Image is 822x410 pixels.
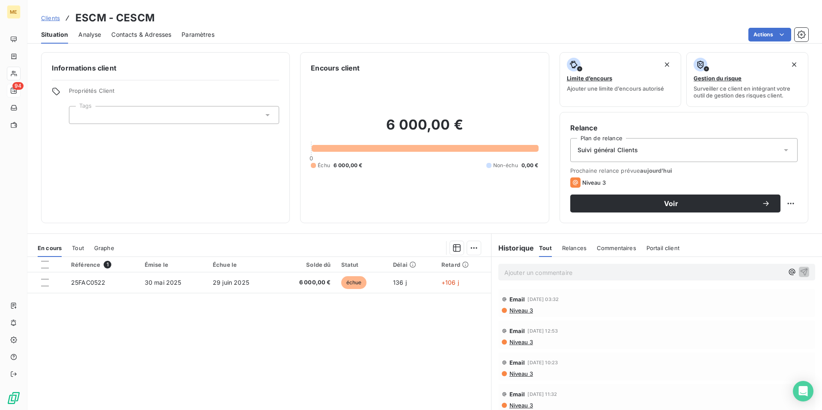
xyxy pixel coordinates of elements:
div: Solde dû [280,261,331,268]
span: Email [509,296,525,303]
div: Open Intercom Messenger [793,381,813,401]
span: [DATE] 11:32 [527,392,557,397]
span: Tout [539,245,552,251]
img: Logo LeanPay [7,391,21,405]
span: Email [509,359,525,366]
span: aujourd’hui [640,167,672,174]
span: 0,00 € [521,162,539,169]
span: Analyse [78,30,101,39]
div: Échue le [213,261,270,268]
div: Délai [393,261,431,268]
span: Suivi général Clients [578,146,638,154]
div: ME [7,5,21,19]
span: Non-échu [493,162,518,169]
button: Gestion du risqueSurveiller ce client en intégrant votre outil de gestion des risques client. [686,52,808,107]
button: Voir [570,195,780,212]
span: Gestion du risque [694,75,742,82]
span: Ajouter une limite d’encours autorisé [567,85,664,92]
span: 29 juin 2025 [213,279,249,286]
span: Niveau 3 [509,402,533,409]
h6: Historique [491,243,534,253]
span: 6 000,00 € [280,278,331,287]
span: Email [509,391,525,398]
span: Portail client [646,245,679,251]
span: 6 000,00 € [334,162,363,169]
span: 94 [12,82,24,90]
h2: 6 000,00 € [311,116,538,142]
div: Émise le [145,261,203,268]
span: Niveau 3 [509,370,533,377]
a: Clients [41,14,60,22]
h3: ESCM - CESCM [75,10,155,26]
span: 25FAC0522 [71,279,105,286]
span: 0 [310,155,313,162]
span: Graphe [94,245,114,251]
span: 1 [104,261,111,268]
span: Situation [41,30,68,39]
span: Prochaine relance prévue [570,167,798,174]
span: +106 j [441,279,459,286]
span: [DATE] 03:32 [527,297,559,302]
span: [DATE] 10:23 [527,360,558,365]
span: Clients [41,15,60,21]
h6: Relance [570,123,798,133]
span: Voir [581,200,762,207]
h6: Encours client [311,63,360,73]
span: Échu [318,162,330,169]
span: Niveau 3 [509,339,533,345]
span: [DATE] 12:53 [527,328,558,333]
span: Commentaires [597,245,636,251]
span: Surveiller ce client en intégrant votre outil de gestion des risques client. [694,85,801,99]
span: Niveau 3 [509,307,533,314]
span: Limite d’encours [567,75,612,82]
span: Relances [562,245,587,251]
span: Propriétés Client [69,87,279,99]
button: Limite d’encoursAjouter une limite d’encours autorisé [560,52,682,107]
h6: Informations client [52,63,279,73]
input: Ajouter une valeur [76,111,83,119]
span: échue [341,276,367,289]
span: 136 j [393,279,407,286]
span: Contacts & Adresses [111,30,171,39]
span: Paramètres [182,30,214,39]
div: Statut [341,261,383,268]
div: Retard [441,261,486,268]
span: 30 mai 2025 [145,279,182,286]
span: En cours [38,245,62,251]
div: Référence [71,261,134,268]
span: Email [509,327,525,334]
button: Actions [748,28,791,41]
span: Niveau 3 [582,179,606,186]
span: Tout [72,245,84,251]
